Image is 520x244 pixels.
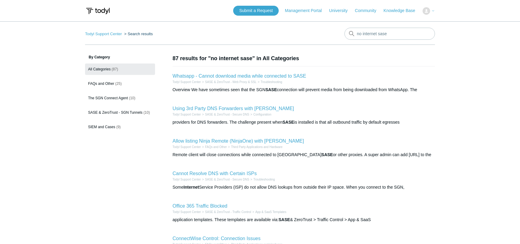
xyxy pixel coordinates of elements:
[355,8,382,14] a: Community
[144,110,150,115] span: (10)
[123,32,153,36] li: Search results
[253,178,275,181] a: Troubleshooting
[88,125,115,129] span: SIEM and Cases
[173,210,201,214] li: Todyl Support Center
[279,217,290,222] em: SASE
[88,82,114,86] span: FAQs and Other
[173,210,201,214] a: Todyl Support Center
[173,87,435,93] div: Overview We have sometimes seen that the SGN connection will prevent media from being downloaded ...
[85,54,155,60] h3: By Category
[173,217,435,223] div: application templates. These templates are available via: & ZeroTrust > Traffic Control > App & SaaS
[85,5,111,17] img: Todyl Support Center Help Center home page
[173,178,201,181] a: Todyl Support Center
[253,113,271,116] a: Configuration
[85,121,155,133] a: SIEM and Cases (9)
[205,113,249,116] a: SASE & ZeroTrust - Secure DNS
[231,145,283,149] a: Third Party Applications and Hardware
[173,113,201,116] a: Todyl Support Center
[173,80,201,84] a: Todyl Support Center
[233,6,279,16] a: Submit a Request
[85,63,155,75] a: All Categories (87)
[85,107,155,118] a: SASE & ZeroTrust - SGN Tunnels (10)
[173,54,435,63] h1: 87 results for "no internet sase" in All Categories
[85,32,123,36] li: Todyl Support Center
[255,210,286,214] a: App & SaaS Templates
[256,80,282,84] li: Troubleshooting
[285,8,328,14] a: Management Portal
[88,67,111,71] span: All Categories
[265,87,277,92] em: SASE
[85,92,155,104] a: The SGN Connect Agent (10)
[173,145,201,149] li: Todyl Support Center
[115,82,122,86] span: (25)
[88,110,142,115] span: SASE & ZeroTrust - SGN Tunnels
[173,152,435,158] div: Remote client will close connections while connected to [GEOGRAPHIC_DATA] or other proxies. A sup...
[322,152,333,157] em: SASE
[173,73,306,79] a: Whatsapp - Cannot download media while connected to SASE
[201,145,227,149] li: FAQs and Other
[201,112,249,117] li: SASE & ZeroTrust - Secure DNS
[205,80,257,84] a: SASE & ZeroTrust - Web Proxy & SSL
[184,185,199,190] em: Internet
[85,32,122,36] a: Todyl Support Center
[201,177,249,182] li: SASE & ZeroTrust - Secure DNS
[173,171,257,176] a: Cannot Resolve DNS with Certain ISPs
[173,177,201,182] li: Todyl Support Center
[201,210,251,214] li: SASE & ZeroTrust - Traffic Control
[129,96,135,100] span: (10)
[283,120,294,125] em: SASE
[173,145,201,149] a: Todyl Support Center
[88,96,128,100] span: The SGN Connect Agent
[112,67,118,71] span: (87)
[173,184,435,190] div: Some Service Providers (ISP) do not allow DNS lookups from outside their IP space. When you conne...
[173,106,294,111] a: Using 3rd Party DNS Forwarders with [PERSON_NAME]
[173,112,201,117] li: Todyl Support Center
[116,125,121,129] span: (9)
[227,145,282,149] li: Third Party Applications and Hardware
[344,28,435,40] input: Search
[249,112,271,117] li: Configuration
[329,8,354,14] a: University
[249,177,275,182] li: Troubleshooting
[205,178,249,181] a: SASE & ZeroTrust - Secure DNS
[251,210,287,214] li: App & SaaS Templates
[173,236,261,241] a: ConnectWise Control: Connection Issues
[85,78,155,89] a: FAQs and Other (25)
[173,138,304,144] a: Allow listing Ninja Remote (NinjaOne) with [PERSON_NAME]
[261,80,282,84] a: Troubleshooting
[384,8,421,14] a: Knowledge Base
[205,145,227,149] a: FAQs and Other
[173,119,435,125] div: providers for DNS forwarders. The challenge present when is installed is that all outbound traffi...
[201,80,256,84] li: SASE & ZeroTrust - Web Proxy & SSL
[173,203,227,208] a: Office 365 Traffic Blocked
[205,210,251,214] a: SASE & ZeroTrust - Traffic Control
